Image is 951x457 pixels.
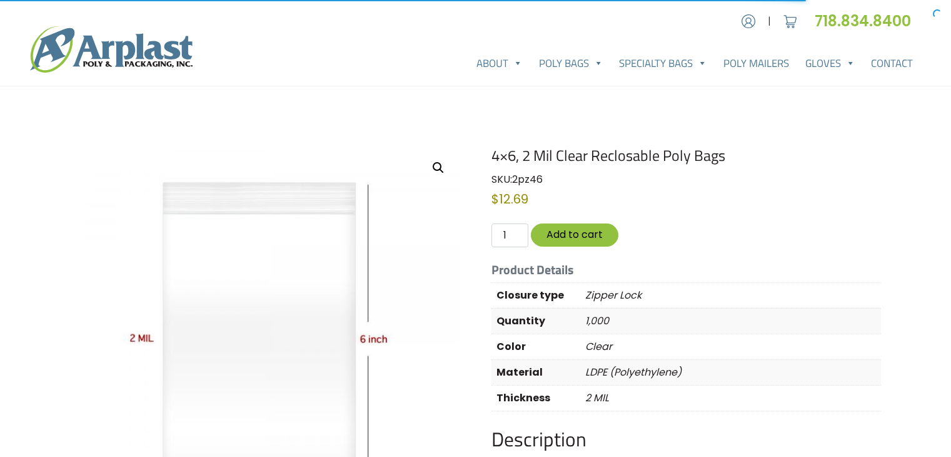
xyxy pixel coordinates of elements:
[585,283,880,308] p: Zipper Lock
[491,428,880,451] h2: Description
[491,172,543,187] span: SKU:
[491,223,528,247] input: Qty
[768,14,771,29] span: |
[585,334,880,359] p: Clear
[585,360,880,385] p: LDPE (Polyethylene)
[30,26,193,73] img: logo
[491,282,880,411] table: Product Details
[491,262,880,277] h5: Product Details
[611,51,716,76] a: Specialty Bags
[797,51,863,76] a: Gloves
[491,190,528,208] bdi: 12.69
[585,309,880,334] p: 1,000
[491,146,880,165] h1: 4×6, 2 Mil Clear Reclosable Poly Bags
[815,11,921,31] a: 718.834.8400
[491,359,585,385] th: Material
[491,334,585,359] th: Color
[863,51,921,76] a: Contact
[491,190,499,208] span: $
[491,308,585,334] th: Quantity
[531,51,611,76] a: Poly Bags
[531,223,618,247] button: Add to cart
[491,282,585,308] th: Closure type
[427,157,450,179] a: View full-screen image gallery
[512,172,543,187] span: 2pz46
[468,51,531,76] a: About
[715,51,797,76] a: Poly Mailers
[491,385,585,411] th: Thickness
[585,386,880,411] p: 2 MIL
